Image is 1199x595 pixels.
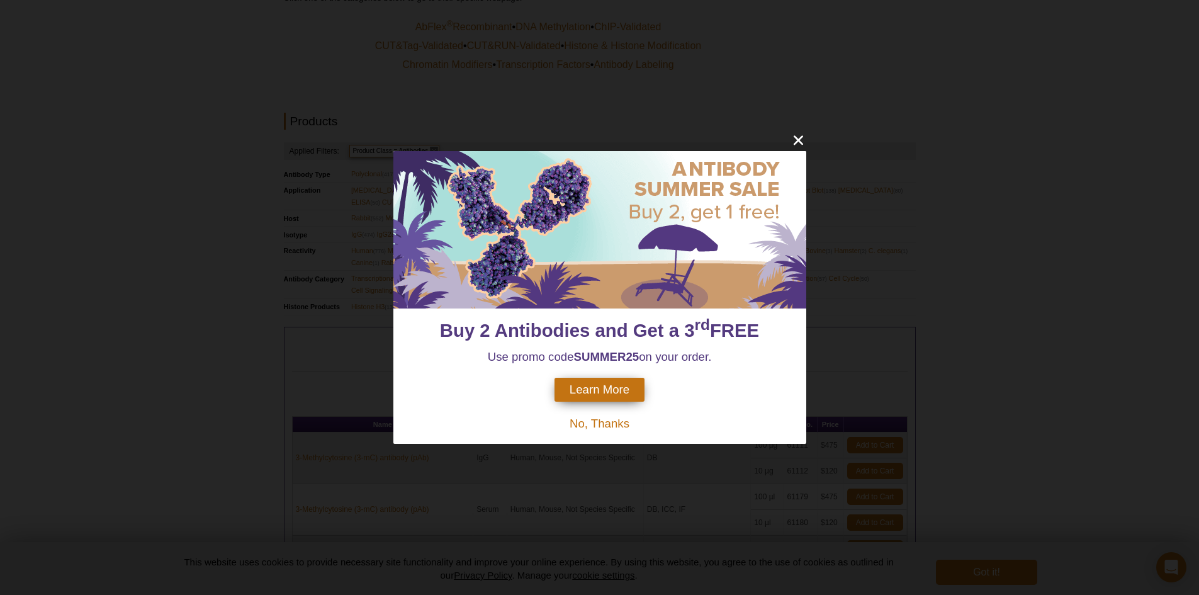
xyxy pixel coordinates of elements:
[488,350,712,363] span: Use promo code on your order.
[791,132,806,148] button: close
[570,417,629,430] span: No, Thanks
[440,320,759,341] span: Buy 2 Antibodies and Get a 3 FREE
[574,350,639,363] strong: SUMMER25
[695,317,710,334] sup: rd
[570,383,629,397] span: Learn More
